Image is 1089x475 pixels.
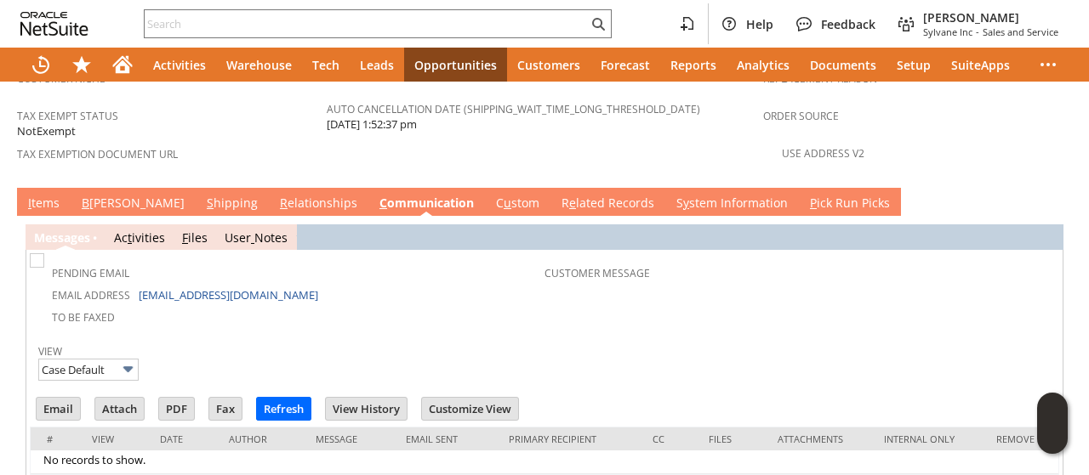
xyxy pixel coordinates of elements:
[257,398,311,420] input: Refresh
[810,195,817,211] span: P
[887,48,941,82] a: Setup
[112,54,133,75] svg: Home
[31,450,1058,474] td: No records to show.
[810,57,876,73] span: Documents
[350,48,404,82] a: Leads
[159,398,194,420] input: PDF
[17,109,118,123] a: Tax Exempt Status
[82,195,89,211] span: B
[139,287,318,303] a: [EMAIL_ADDRESS][DOMAIN_NAME]
[504,195,511,211] span: u
[653,433,683,445] div: Cc
[207,195,214,211] span: S
[672,195,792,213] a: System Information
[983,25,1058,38] span: Sales and Service
[746,16,773,32] span: Help
[276,195,362,213] a: Relationships
[226,57,292,73] span: Warehouse
[897,57,931,73] span: Setup
[52,266,129,280] a: Pending Email
[77,195,189,213] a: B[PERSON_NAME]
[601,57,650,73] span: Forecast
[28,195,31,211] span: I
[327,102,700,116] a: Auto Cancellation Date (shipping_wait_time_long_threshold_date)
[923,25,972,38] span: Sylvane Inc
[763,109,839,123] a: Order Source
[660,48,727,82] a: Reports
[976,25,979,38] span: -
[588,14,608,34] svg: Search
[43,433,66,445] div: #
[800,48,887,82] a: Documents
[414,57,497,73] span: Opportunities
[37,398,80,420] input: Email
[1028,48,1069,82] div: More menus
[52,288,130,303] a: Email Address
[569,195,576,211] span: e
[996,433,1046,445] div: Remove
[280,195,288,211] span: R
[114,229,165,246] a: Activities
[375,195,478,213] a: Communication
[182,229,188,246] span: F
[492,195,544,213] a: Custom
[709,433,752,445] div: Files
[507,48,590,82] a: Customers
[182,229,208,246] a: Files
[118,359,138,379] img: More Options
[17,123,76,139] span: NotExempt
[145,14,588,34] input: Search
[1041,191,1062,212] a: Unrolled view on
[17,147,178,161] a: Tax Exemption Document URL
[71,54,92,75] svg: Shortcuts
[517,57,580,73] span: Customers
[225,229,288,246] a: UserNotes
[806,195,894,213] a: Pick Run Picks
[422,398,518,420] input: Customize View
[360,57,394,73] span: Leads
[778,433,858,445] div: Attachments
[1037,424,1068,455] span: Oracle Guided Learning Widget. To move around, please hold and drag
[229,433,290,445] div: Author
[821,16,875,32] span: Feedback
[160,433,203,445] div: Date
[312,57,339,73] span: Tech
[327,116,417,133] span: [DATE] 1:52:37 pm
[737,57,790,73] span: Analytics
[52,310,115,325] a: To Be Faxed
[670,57,716,73] span: Reports
[951,57,1010,73] span: SuiteApps
[302,48,350,82] a: Tech
[683,195,689,211] span: y
[92,433,134,445] div: View
[202,195,262,213] a: Shipping
[884,433,971,445] div: Internal Only
[941,48,1020,82] a: SuiteApps
[128,229,132,246] span: t
[923,9,1058,25] span: [PERSON_NAME]
[727,48,800,82] a: Analytics
[379,195,387,211] span: C
[95,398,144,420] input: Attach
[38,359,139,381] input: Case Default
[20,48,61,82] a: Recent Records
[544,266,650,280] a: Customer Message
[209,398,242,420] input: Fax
[153,57,206,73] span: Activities
[34,229,90,246] a: Messages
[509,433,628,445] div: Primary Recipient
[557,195,659,213] a: Related Records
[406,433,483,445] div: Email Sent
[61,48,102,82] div: Shortcuts
[1037,393,1068,454] iframe: Click here to launch Oracle Guided Learning Help Panel
[71,229,77,246] span: g
[38,344,62,359] a: View
[590,48,660,82] a: Forecast
[143,48,216,82] a: Activities
[102,48,143,82] a: Home
[31,54,51,75] svg: Recent Records
[404,48,507,82] a: Opportunities
[30,253,44,268] img: Unchecked
[316,433,381,445] div: Message
[216,48,302,82] a: Warehouse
